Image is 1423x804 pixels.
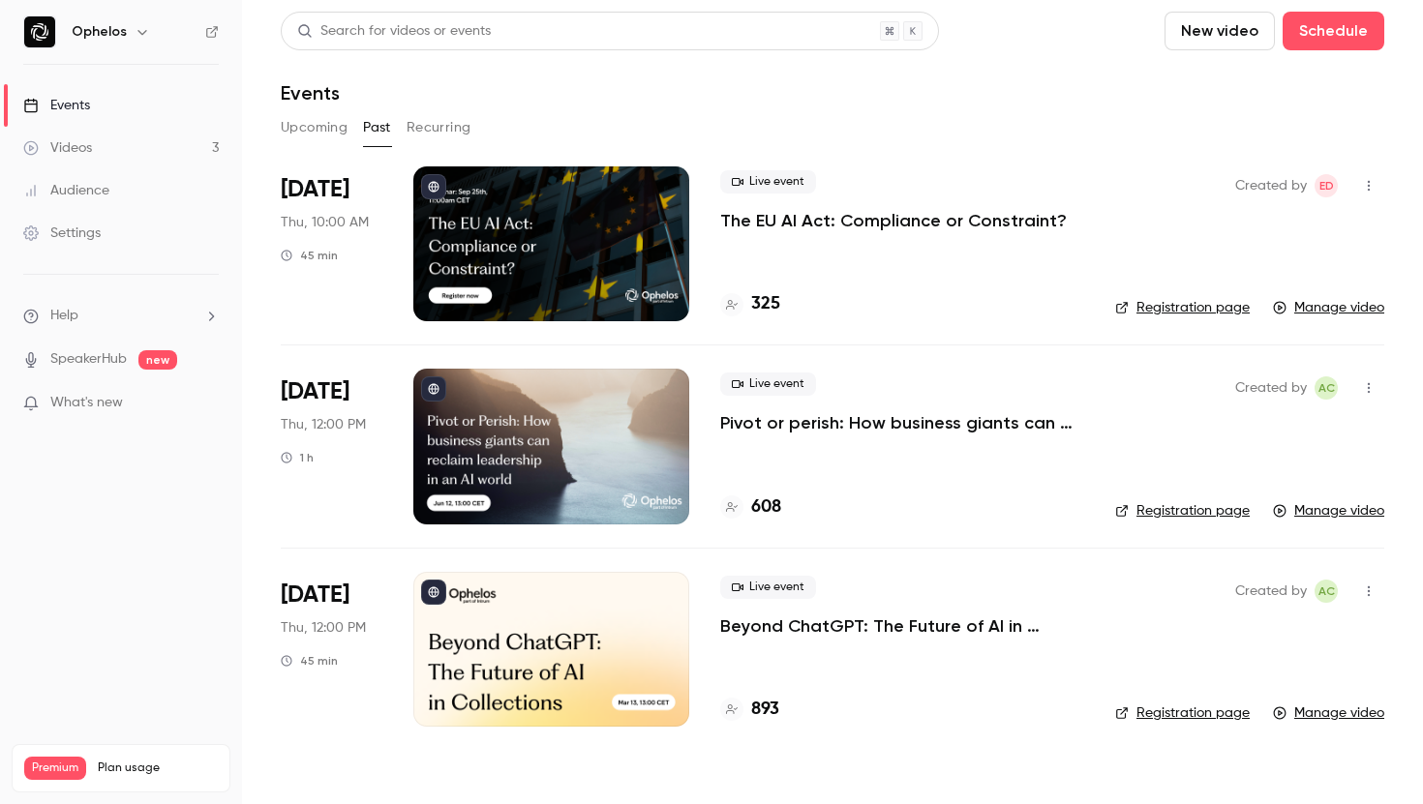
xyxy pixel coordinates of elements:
span: [DATE] [281,580,349,610]
span: Plan usage [98,760,218,776]
span: Created by [1235,580,1307,603]
h6: Ophelos [72,22,127,42]
div: Sep 25 Thu, 10:00 AM (Europe/London) [281,166,382,321]
h4: 893 [751,697,779,723]
a: Beyond ChatGPT: The Future of AI in Collections [720,614,1084,638]
a: Registration page [1115,501,1250,521]
a: Registration page [1115,298,1250,317]
div: Settings [23,223,101,243]
h4: 325 [751,291,780,317]
h4: 608 [751,494,781,521]
div: Jun 12 Thu, 12:00 PM (Europe/London) [281,369,382,523]
a: Manage video [1273,703,1384,723]
span: Abi Church [1315,376,1338,400]
span: Live event [720,576,816,599]
img: Ophelos [24,16,55,47]
div: 1 h [281,450,314,465]
button: Recurring [407,112,471,143]
div: 45 min [281,248,338,263]
div: Events [23,96,90,115]
span: Live event [720,170,816,194]
button: Schedule [1283,12,1384,50]
a: 325 [720,291,780,317]
span: Created by [1235,376,1307,400]
button: Upcoming [281,112,348,143]
a: Manage video [1273,298,1384,317]
a: The EU AI Act: Compliance or Constraint? [720,209,1067,232]
span: [DATE] [281,174,349,205]
a: Pivot or perish: How business giants can reclaim leadership in an AI world [720,411,1084,434]
div: Search for videos or events [297,21,491,42]
div: Videos [23,138,92,158]
span: Live event [720,372,816,396]
span: Thu, 10:00 AM [281,213,369,232]
span: ED [1319,174,1334,197]
div: Mar 13 Thu, 12:00 PM (Europe/London) [281,572,382,727]
button: Past [363,112,391,143]
div: 45 min [281,653,338,669]
button: New video [1165,12,1275,50]
iframe: Noticeable Trigger [196,395,219,412]
span: new [138,350,177,370]
a: Manage video [1273,501,1384,521]
div: Audience [23,181,109,200]
span: AC [1318,580,1335,603]
span: [DATE] [281,376,349,407]
span: Thu, 12:00 PM [281,618,366,638]
span: Help [50,306,78,326]
span: Eadaoin Downey [1315,174,1338,197]
a: SpeakerHub [50,349,127,370]
a: Registration page [1115,703,1250,723]
li: help-dropdown-opener [23,306,219,326]
a: 893 [720,697,779,723]
h1: Events [281,81,340,104]
span: Created by [1235,174,1307,197]
span: AC [1318,376,1335,400]
span: What's new [50,393,123,413]
span: Thu, 12:00 PM [281,415,366,434]
a: 608 [720,494,781,521]
span: Premium [24,757,86,780]
span: Abi Church [1315,580,1338,603]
